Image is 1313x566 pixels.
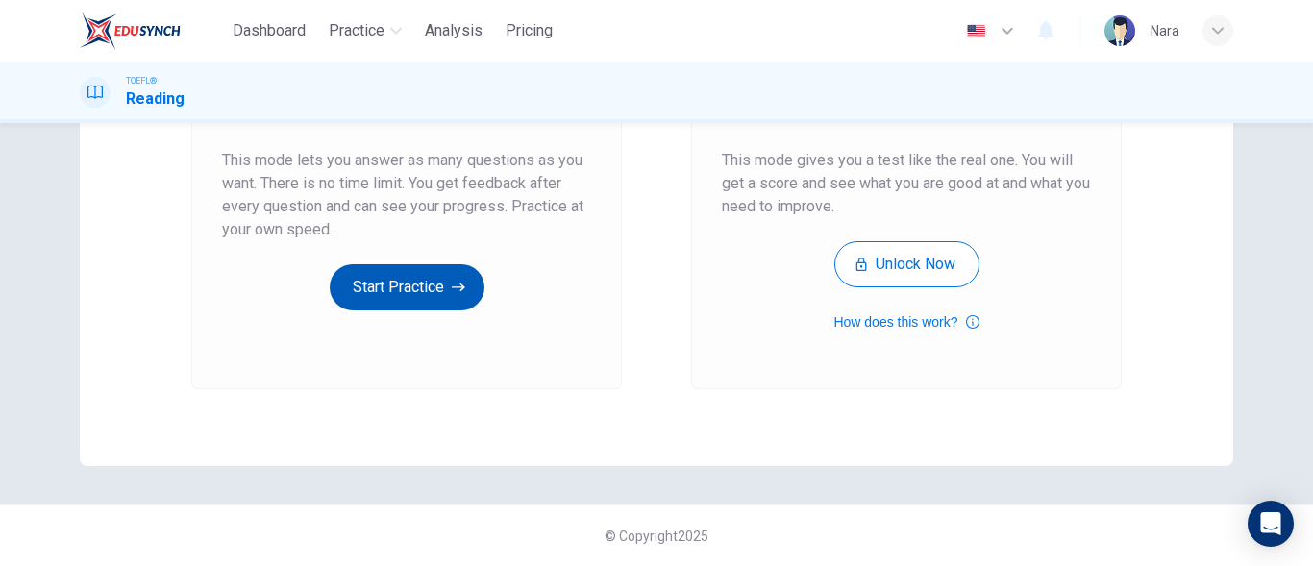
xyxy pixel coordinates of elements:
span: Dashboard [233,19,306,42]
span: This mode lets you answer as many questions as you want. There is no time limit. You get feedback... [222,149,591,241]
button: How does this work? [833,310,979,333]
button: Practice [321,13,409,48]
span: Analysis [425,19,483,42]
button: Unlock Now [834,241,979,287]
span: Practice [329,19,384,42]
span: TOEFL® [126,74,157,87]
span: This mode gives you a test like the real one. You will get a score and see what you are good at a... [722,149,1091,218]
span: Pricing [506,19,553,42]
div: Open Intercom Messenger [1248,501,1294,547]
img: Profile picture [1104,15,1135,46]
div: ์Nara [1151,19,1179,42]
button: Start Practice [330,264,484,310]
h1: Reading [126,87,185,111]
a: EduSynch logo [80,12,225,50]
button: Pricing [498,13,560,48]
button: Analysis [417,13,490,48]
span: © Copyright 2025 [605,529,708,544]
img: EduSynch logo [80,12,181,50]
img: en [964,24,988,38]
button: Dashboard [225,13,313,48]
